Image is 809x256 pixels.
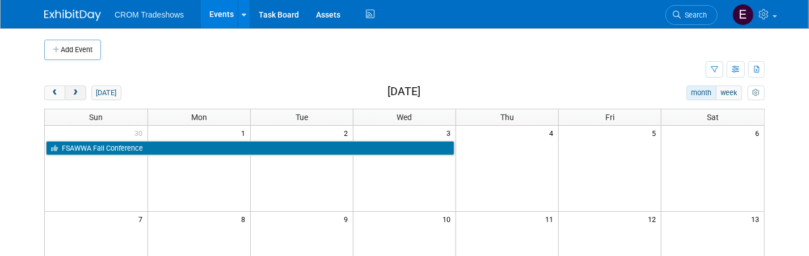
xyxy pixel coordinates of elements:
button: Add Event [44,40,101,60]
span: 5 [651,126,661,140]
span: 13 [750,212,764,226]
button: myCustomButton [748,86,765,100]
span: 8 [240,212,250,226]
button: [DATE] [91,86,121,100]
img: ExhibitDay [44,10,101,21]
span: CROM Tradeshows [115,10,184,19]
span: 11 [544,212,558,226]
span: 6 [754,126,764,140]
span: 10 [441,212,456,226]
button: prev [44,86,65,100]
span: Fri [605,113,614,122]
span: 1 [240,126,250,140]
img: Emily Williams [732,4,754,25]
h2: [DATE] [387,86,420,98]
span: Sun [89,113,103,122]
i: Personalize Calendar [752,89,760,97]
span: Mon [191,113,207,122]
a: FSAWWA Fall Conference [46,141,454,156]
span: Wed [397,113,412,122]
span: Thu [500,113,514,122]
a: Search [665,5,718,25]
span: 3 [445,126,456,140]
span: 7 [137,212,148,226]
span: 30 [133,126,148,140]
button: week [716,86,742,100]
span: Sat [707,113,719,122]
span: Search [681,11,707,19]
span: 9 [343,212,353,226]
button: next [65,86,86,100]
span: 12 [647,212,661,226]
span: 2 [343,126,353,140]
span: Tue [296,113,308,122]
button: month [686,86,717,100]
span: 4 [548,126,558,140]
